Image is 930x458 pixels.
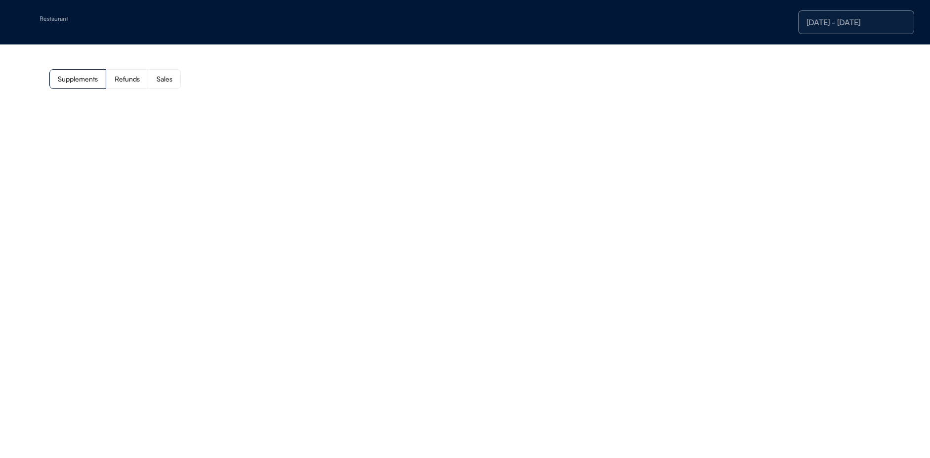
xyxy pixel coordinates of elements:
div: Refunds [115,76,140,83]
img: yH5BAEAAAAALAAAAAABAAEAAAIBRAA7 [20,14,36,30]
div: Supplements [58,76,98,83]
div: [DATE] - [DATE] [807,18,906,26]
div: Restaurant [40,16,164,22]
div: Sales [157,76,172,83]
